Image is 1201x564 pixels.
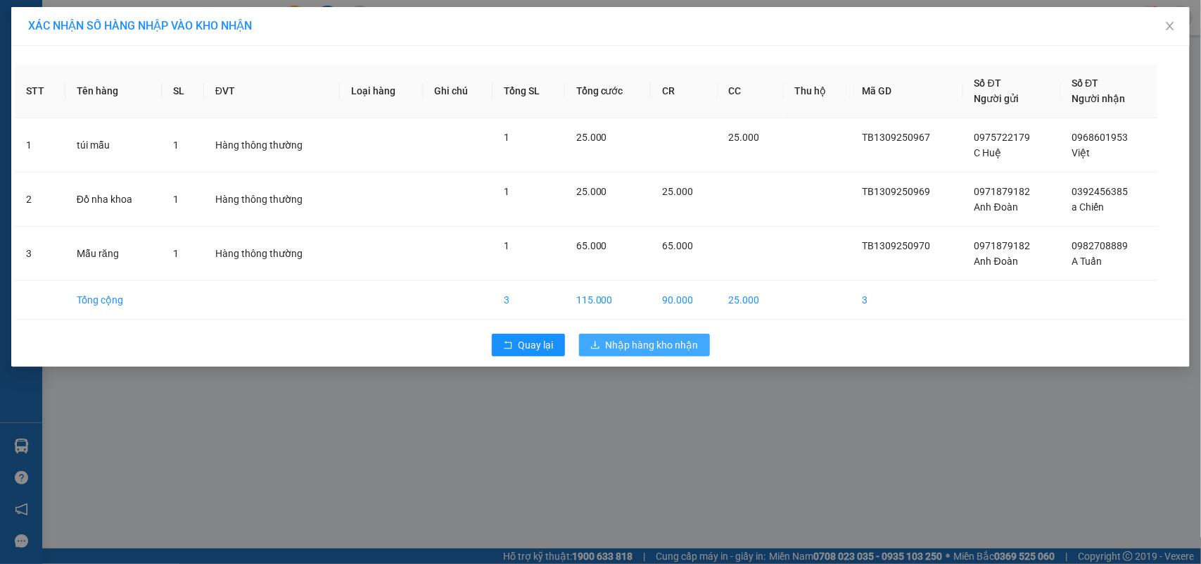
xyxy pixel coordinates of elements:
[974,77,1001,89] span: Số ĐT
[1072,132,1129,143] span: 0968601953
[784,64,851,118] th: Thu hộ
[974,256,1018,267] span: Anh Đoàn
[162,64,203,118] th: SL
[974,201,1018,213] span: Anh Đoàn
[1150,7,1190,46] button: Close
[718,64,784,118] th: CC
[1164,20,1176,32] span: close
[15,173,65,227] td: 2
[851,281,963,320] td: 3
[493,64,565,118] th: Tổng SL
[204,227,340,281] td: Hàng thông thường
[519,337,554,353] span: Quay lại
[493,281,565,320] td: 3
[15,227,65,281] td: 3
[651,281,717,320] td: 90.000
[862,132,930,143] span: TB1309250967
[576,132,607,143] span: 25.000
[15,64,65,118] th: STT
[204,64,340,118] th: ĐVT
[576,186,607,197] span: 25.000
[173,248,179,259] span: 1
[974,147,1002,158] span: C Huệ
[65,64,163,118] th: Tên hàng
[173,194,179,205] span: 1
[974,93,1019,104] span: Người gửi
[1072,93,1126,104] span: Người nhận
[651,64,717,118] th: CR
[504,132,509,143] span: 1
[15,118,65,173] td: 1
[1072,147,1091,158] span: Việt
[718,281,784,320] td: 25.000
[28,19,252,32] span: XÁC NHẬN SỐ HÀNG NHẬP VÀO KHO NHẬN
[65,173,163,227] td: Đồ nha khoa
[565,64,652,118] th: Tổng cước
[851,64,963,118] th: Mã GD
[504,186,509,197] span: 1
[662,240,693,251] span: 65.000
[590,340,600,351] span: download
[1072,256,1102,267] span: A Tuấn
[974,132,1031,143] span: 0975722179
[1072,186,1129,197] span: 0392456385
[729,132,760,143] span: 25.000
[204,173,340,227] td: Hàng thông thường
[974,186,1031,197] span: 0971879182
[576,240,607,251] span: 65.000
[579,334,710,356] button: downloadNhập hàng kho nhận
[974,240,1031,251] span: 0971879182
[65,281,163,320] td: Tổng cộng
[65,227,163,281] td: Mẫu răng
[662,186,693,197] span: 25.000
[492,334,565,356] button: rollbackQuay lại
[862,186,930,197] span: TB1309250969
[65,118,163,173] td: túi mẫu
[173,139,179,151] span: 1
[1072,240,1129,251] span: 0982708889
[204,118,340,173] td: Hàng thông thường
[1072,77,1099,89] span: Số ĐT
[862,240,930,251] span: TB1309250970
[503,340,513,351] span: rollback
[1072,201,1105,213] span: a Chiến
[565,281,652,320] td: 115.000
[340,64,423,118] th: Loại hàng
[504,240,509,251] span: 1
[606,337,699,353] span: Nhập hàng kho nhận
[423,64,493,118] th: Ghi chú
